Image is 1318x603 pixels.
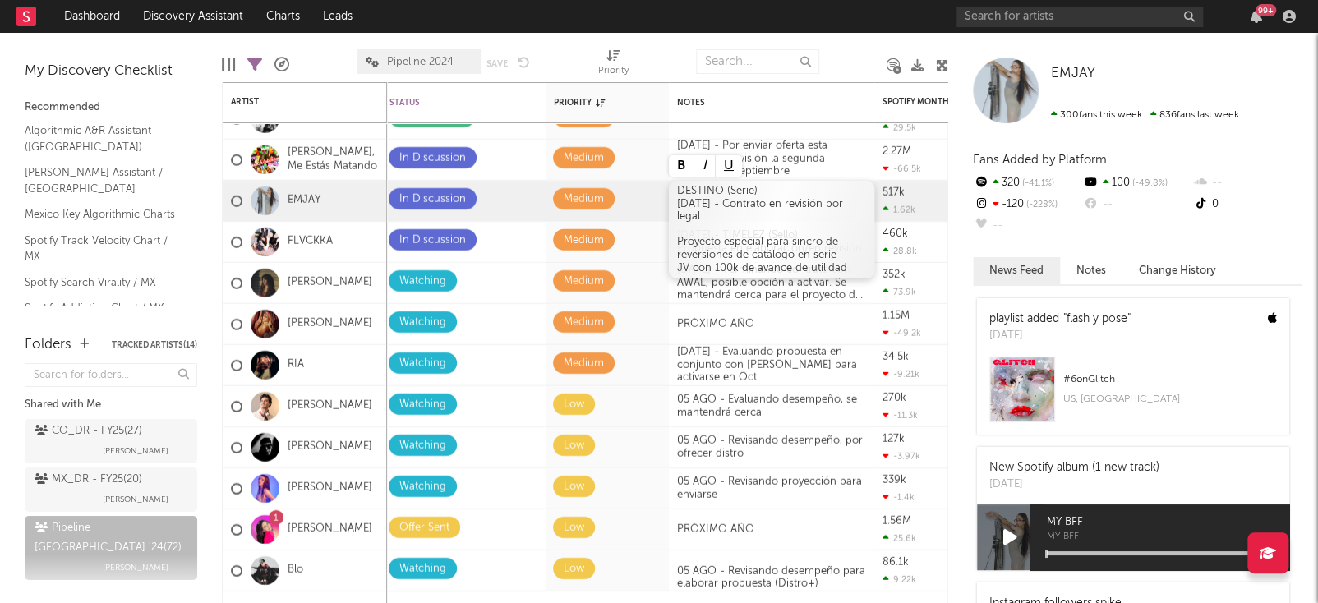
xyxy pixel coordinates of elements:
[25,232,181,265] a: Spotify Track Velocity Chart / MX
[1251,10,1262,23] button: 99+
[1047,532,1289,542] span: MY BFF
[25,467,197,512] a: MX_DR - FY25(20)[PERSON_NAME]
[883,228,908,238] div: 460k
[973,173,1082,194] div: 320
[883,163,921,173] div: -66.5k
[288,112,363,126] a: Shoreline Mafia
[883,392,906,403] div: 270k
[1047,513,1289,532] span: MY BFF
[564,272,604,292] div: Medium
[25,122,181,155] a: Algorithmic A&R Assistant ([GEOGRAPHIC_DATA])
[883,532,916,543] div: 25.6k
[598,41,629,89] div: Priority
[35,421,142,441] div: CO_DR - FY25 ( 27 )
[669,522,763,536] div: PRÓXIMO AÑO
[274,41,289,89] div: A&R Pipeline
[973,154,1107,166] span: Fans Added by Platform
[399,190,466,209] div: In Discussion
[399,149,466,168] div: In Discussion
[677,98,841,108] div: Notes
[883,556,909,567] div: 86.1k
[977,357,1289,435] a: #6onGlitchUS, [GEOGRAPHIC_DATA]
[883,368,919,379] div: -9.21k
[25,62,197,81] div: My Discovery Checklist
[399,559,446,579] div: Watching
[25,274,181,292] a: Spotify Search Virality / MX
[564,190,604,209] div: Medium
[883,286,916,297] div: 73.9k
[112,341,197,349] button: Tracked Artists(14)
[669,476,874,501] div: 05 AGO - Revisando proyección para enviarse
[399,436,446,456] div: Watching
[883,310,910,320] div: 1.15M
[883,145,911,156] div: 2.27M
[103,441,168,461] span: [PERSON_NAME]
[669,394,874,419] div: 05 AGO - Evaluando desempeño, se mantendrá cerca
[973,194,1082,215] div: -120
[1129,179,1167,188] span: -49.8 %
[35,470,142,490] div: MX_DR - FY25 ( 20 )
[288,481,372,495] a: [PERSON_NAME]
[669,565,874,591] div: 05 AGO - Revisando desempeño para elaborar propuesta (Distro+)
[677,261,866,274] div: JV con 100k de avance de utilidad
[669,140,874,178] div: [DATE] - Por enviar oferta esta semana, y revisión la segunda semana de septiembre
[288,276,372,290] a: [PERSON_NAME]
[696,49,819,74] input: Search...
[1192,194,1302,215] div: 0
[883,327,921,338] div: -49.2k
[399,354,446,374] div: Watching
[883,186,905,197] div: 517k
[1063,370,1277,389] div: # 6 on Glitch
[1051,66,1095,82] a: EMJAY
[25,98,197,117] div: Recommended
[564,313,604,333] div: Medium
[25,163,181,197] a: [PERSON_NAME] Assistant / [GEOGRAPHIC_DATA]
[288,235,333,249] a: FLVCKKA
[564,518,584,538] div: Low
[1051,67,1095,81] span: EMJAY
[1082,173,1191,194] div: 100
[956,7,1203,27] input: Search for artists
[25,395,197,415] div: Shared with Me
[399,518,449,538] div: Offer Sent
[883,491,915,502] div: -1.4k
[883,515,911,526] div: 1.56M
[25,516,197,580] a: Pipeline [GEOGRAPHIC_DATA] '24(72)[PERSON_NAME]
[669,99,848,124] div: [DATE] - 808 CARTEL RECORDS Se renogociará en Oct
[883,204,915,214] div: 1.62k
[564,477,584,497] div: Low
[288,145,379,173] a: [PERSON_NAME], Me Estás Matando
[564,559,584,579] div: Low
[231,97,354,107] div: Artist
[883,269,906,279] div: 352k
[399,395,446,415] div: Watching
[1063,389,1277,409] div: US, [GEOGRAPHIC_DATA]
[25,419,197,463] a: CO_DR - FY25(27)[PERSON_NAME]
[989,328,1131,344] div: [DATE]
[883,474,906,485] div: 339k
[247,41,262,89] div: Filters(24 of 72)
[883,245,917,255] div: 28.8k
[399,108,464,127] div: Reached Out
[1051,110,1239,120] span: 836 fans last week
[288,317,372,331] a: [PERSON_NAME]
[288,564,303,578] a: Blo
[25,205,181,223] a: Mexico Key Algorithmic Charts
[288,522,372,536] a: [PERSON_NAME]
[669,264,874,302] div: [DATE] - Terminando contrato con AWAL, posible opción a activar. Se mantendrá cerca para el proye...
[1082,194,1191,215] div: --
[989,476,1159,493] div: [DATE]
[35,518,183,558] div: Pipeline [GEOGRAPHIC_DATA] '24 ( 72 )
[399,272,446,292] div: Watching
[103,490,168,509] span: [PERSON_NAME]
[989,311,1131,328] div: playlist added
[669,317,763,330] div: PRÓXIMO AÑO
[989,459,1159,476] div: New Spotify album (1 new track)
[677,236,866,274] div: Proyecto especial para sincro de reversiones de catálogo en serie
[669,346,874,384] div: [DATE] - Evaluando propuesta en conjunto con [PERSON_NAME] para activarse en Oct
[25,363,197,387] input: Search for folders...
[883,409,918,420] div: -11.3k
[1256,4,1276,16] div: 99 +
[883,351,909,361] div: 34.5k
[518,54,530,69] button: Undo the changes to the current view.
